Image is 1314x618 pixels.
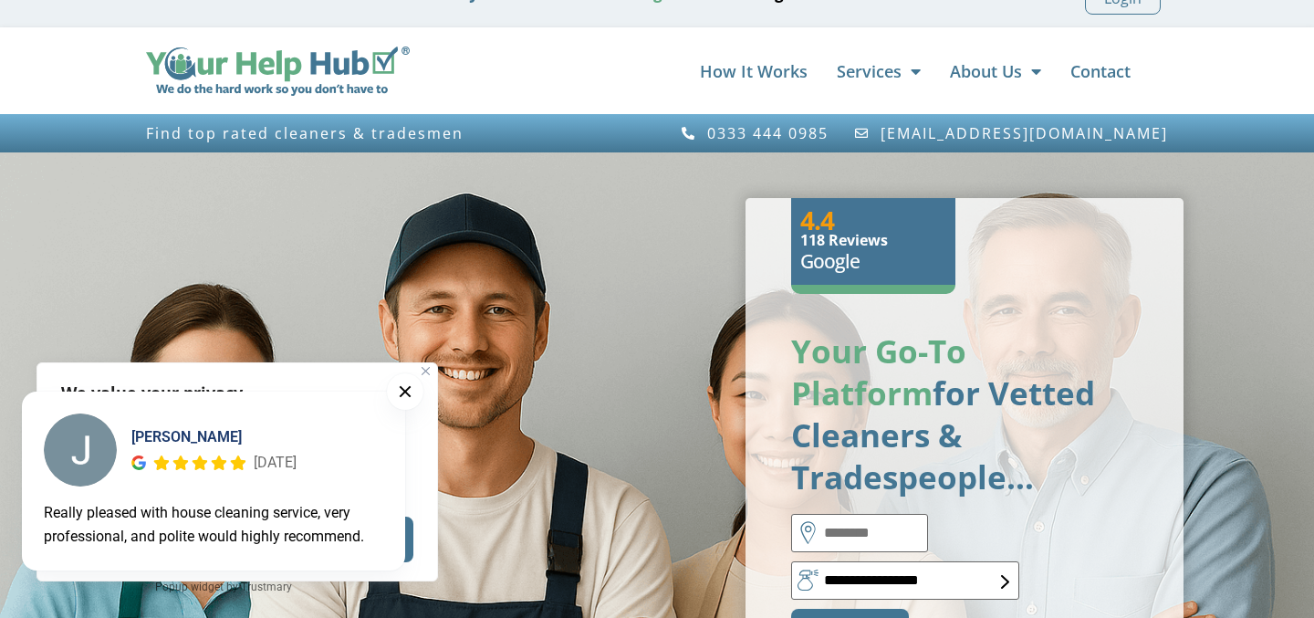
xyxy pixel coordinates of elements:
[791,330,966,414] span: our Go-To Platform
[44,501,383,549] div: Really pleased with house cleaning service, very professional, and polite would highly recommend.
[1070,53,1131,89] a: Contact
[791,330,1138,498] p: for Vetted Cleaners & Tradespeople…
[44,414,117,487] img: Janet
[131,426,297,448] div: [PERSON_NAME]
[800,247,946,276] h5: Google
[700,53,808,89] a: How It Works
[837,53,921,89] a: Services
[428,53,1131,89] nav: Menu
[254,451,297,475] div: [DATE]
[950,53,1041,89] a: About Us
[876,125,1168,141] span: [EMAIL_ADDRESS][DOMAIN_NAME]
[146,47,410,96] img: Your Help Hub Wide Logo
[1001,575,1009,589] img: Home - select box form
[146,125,648,141] h3: Find top rated cleaners & tradesmen
[703,125,829,141] span: 0333 444 0985
[422,367,430,375] img: Close
[791,330,811,372] span: Y
[800,233,946,247] h6: 118 Reviews
[800,207,946,233] h3: 4.4
[854,125,1169,141] a: [EMAIL_ADDRESS][DOMAIN_NAME]
[22,578,425,596] a: Popup widget by Trustmary
[131,456,146,470] div: Google
[680,125,829,141] a: 0333 444 0985
[131,456,146,470] img: Google Reviews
